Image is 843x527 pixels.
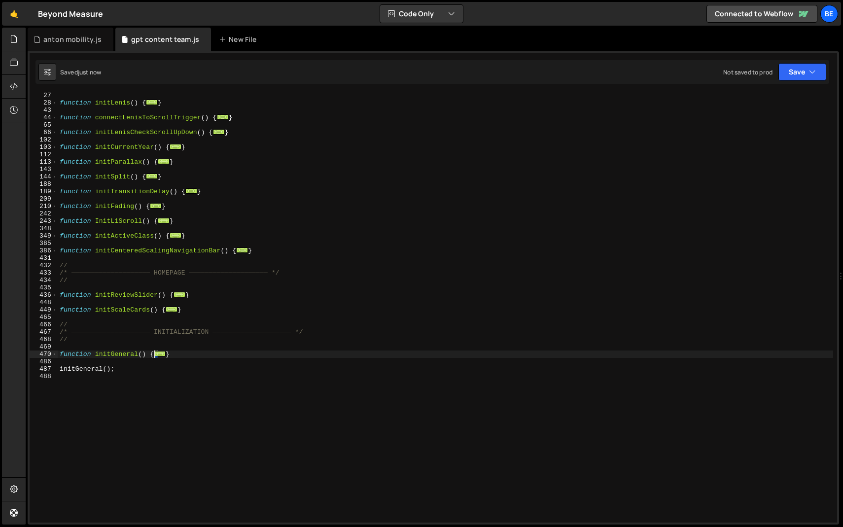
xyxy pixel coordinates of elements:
div: anton mobility.js [43,35,102,44]
div: 487 [30,365,58,373]
div: 44 [30,114,58,121]
div: Not saved to prod [723,68,773,76]
div: 433 [30,269,58,277]
a: Be [820,5,838,23]
div: 486 [30,358,58,365]
button: Save [778,63,826,81]
span: ... [170,233,181,238]
div: 465 [30,314,58,321]
span: ... [146,174,158,179]
span: ... [158,218,170,223]
div: 348 [30,225,58,232]
div: 27 [30,92,58,99]
div: 102 [30,136,58,143]
div: 469 [30,343,58,351]
div: 210 [30,203,58,210]
div: 488 [30,373,58,380]
div: 28 [30,99,58,106]
button: Code Only [380,5,463,23]
div: 112 [30,151,58,158]
span: ... [217,114,229,120]
span: ... [174,292,185,297]
span: ... [154,351,166,356]
div: 144 [30,173,58,180]
div: 466 [30,321,58,328]
a: Connected to Webflow [706,5,817,23]
div: 468 [30,336,58,343]
div: 189 [30,188,58,195]
div: 66 [30,129,58,136]
div: 449 [30,306,58,314]
span: ... [158,159,170,164]
div: 434 [30,277,58,284]
div: gpt content team.js [131,35,199,44]
div: 209 [30,195,58,203]
div: 349 [30,232,58,240]
div: 242 [30,210,58,217]
span: ... [146,100,158,105]
div: Beyond Measure [38,8,103,20]
span: ... [170,144,181,149]
span: ... [213,129,225,135]
div: 113 [30,158,58,166]
div: 243 [30,217,58,225]
a: 🤙 [2,2,26,26]
div: 385 [30,240,58,247]
span: ... [150,203,162,209]
div: 103 [30,143,58,151]
div: 43 [30,106,58,114]
div: just now [78,68,101,76]
div: 470 [30,351,58,358]
div: 448 [30,299,58,306]
span: ... [236,247,248,253]
div: 432 [30,262,58,269]
div: 386 [30,247,58,254]
div: 188 [30,180,58,188]
div: 65 [30,121,58,129]
div: 143 [30,166,58,173]
div: 435 [30,284,58,291]
div: New File [219,35,260,44]
span: ... [185,188,197,194]
span: ... [166,307,177,312]
div: 467 [30,328,58,336]
div: 431 [30,254,58,262]
div: Saved [60,68,101,76]
div: 436 [30,291,58,299]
